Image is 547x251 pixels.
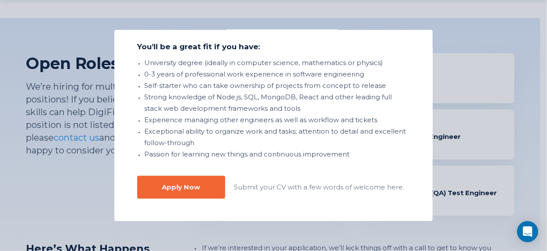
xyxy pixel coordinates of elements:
div: Submit your CV with a few words of welcome here. [234,182,404,193]
div: You’ll be a great fit if you have: [137,41,410,52]
li: Experience managing other engineers as well as workflow and tickets [144,114,410,126]
li: Strong knowledge of Node.js, SQL, MongoDB, React and other leading full stack web development fra... [144,91,410,114]
li: 0-3 years of professional work experience in software engineering [144,69,410,80]
li: Self-starter who can take ownership of projects from concept to release [144,80,410,91]
li: University degree (ideally in computer science, mathematics or physics) [144,57,410,69]
div: Apply Now [162,183,201,192]
button: Apply Now [137,176,225,199]
li: Exceptional ability to organize work and tasks; attention to detail and excellent follow-through [144,126,410,149]
li: Passion for learning new things and continuous improvement [144,149,410,160]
